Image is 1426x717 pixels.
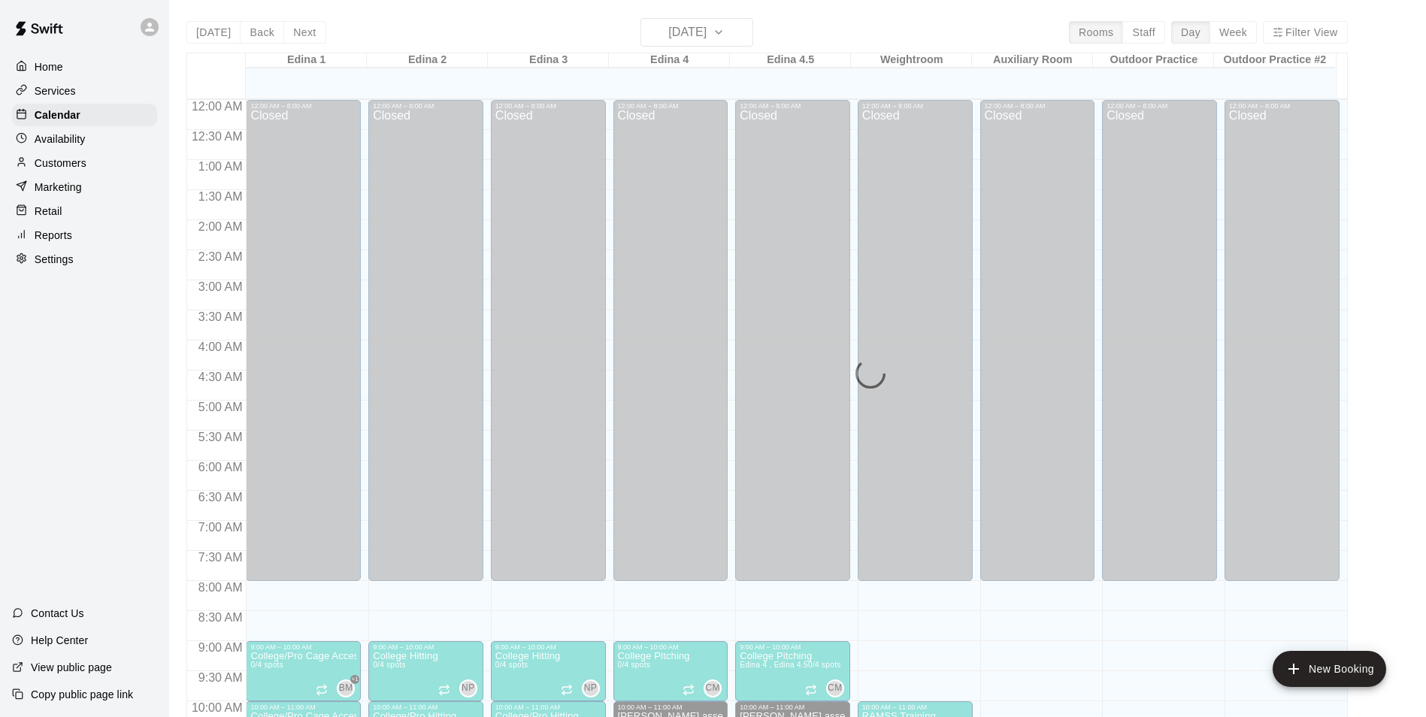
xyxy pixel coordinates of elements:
[195,641,247,654] span: 9:00 AM
[195,371,247,383] span: 4:30 AM
[343,679,355,697] span: Brett Milazzo & 1 other
[985,102,1091,110] div: 12:00 AM – 8:00 AM
[972,53,1093,68] div: Auxiliary Room
[704,679,722,697] div: Cade Marsolek
[495,643,601,651] div: 9:00 AM – 10:00 AM
[618,703,724,711] div: 10:00 AM – 11:00 AM
[337,679,355,697] div: Brett Milazzo
[195,190,247,203] span: 1:30 AM
[12,248,157,271] a: Settings
[316,684,328,696] span: Recurring event
[373,703,479,711] div: 10:00 AM – 11:00 AM
[31,687,133,702] p: Copy public page link
[12,56,157,78] a: Home
[195,250,247,263] span: 2:30 AM
[1102,100,1217,581] div: 12:00 AM – 8:00 AM: Closed
[250,703,356,711] div: 10:00 AM – 11:00 AM
[195,671,247,684] span: 9:30 AM
[195,491,247,504] span: 6:30 AM
[683,684,695,696] span: Recurring event
[862,110,968,586] div: Closed
[561,684,573,696] span: Recurring event
[195,581,247,594] span: 8:00 AM
[246,641,361,701] div: 9:00 AM – 10:00 AM: College/Pro Cage Access (Hitting)
[740,643,846,651] div: 9:00 AM – 10:00 AM
[188,130,247,143] span: 12:30 AM
[740,102,846,110] div: 12:00 AM – 8:00 AM
[495,661,528,669] span: 0/4 spots filled
[373,110,479,586] div: Closed
[195,461,247,473] span: 6:00 AM
[1093,53,1214,68] div: Outdoor Practice
[188,701,247,714] span: 10:00 AM
[735,100,850,581] div: 12:00 AM – 8:00 AM: Closed
[584,681,597,696] span: NP
[195,521,247,534] span: 7:00 AM
[1107,102,1213,110] div: 12:00 AM – 8:00 AM
[35,59,63,74] p: Home
[1107,110,1213,586] div: Closed
[195,310,247,323] span: 3:30 AM
[613,100,728,581] div: 12:00 AM – 8:00 AM: Closed
[832,679,844,697] span: Cade Marsolek
[491,641,606,701] div: 9:00 AM – 10:00 AM: College Hitting
[250,102,356,110] div: 12:00 AM – 8:00 AM
[35,252,74,267] p: Settings
[250,661,283,669] span: 0/4 spots filled
[195,280,247,293] span: 3:00 AM
[1214,53,1335,68] div: Outdoor Practice #2
[495,110,601,586] div: Closed
[851,53,972,68] div: Weightroom
[805,684,817,696] span: Recurring event
[12,152,157,174] a: Customers
[459,679,477,697] div: Nick Pinkelman
[195,611,247,624] span: 8:30 AM
[12,200,157,222] a: Retail
[465,679,477,697] span: Nick Pinkelman
[35,83,76,98] p: Services
[12,104,157,126] a: Calendar
[350,675,359,684] span: +1
[195,431,247,443] span: 5:30 AM
[491,100,606,581] div: 12:00 AM – 8:00 AM: Closed
[980,100,1095,581] div: 12:00 AM – 8:00 AM: Closed
[35,204,62,219] p: Retail
[250,643,356,651] div: 9:00 AM – 10:00 AM
[1225,100,1340,581] div: 12:00 AM – 8:00 AM: Closed
[582,679,600,697] div: Nick Pinkelman
[862,102,968,110] div: 12:00 AM – 8:00 AM
[1273,651,1386,687] button: add
[985,110,1091,586] div: Closed
[613,641,728,701] div: 9:00 AM – 10:00 AM: College Pitching
[35,228,72,243] p: Reports
[730,53,851,68] div: Edina 4.5
[488,53,609,68] div: Edina 3
[705,681,719,696] span: CM
[35,180,82,195] p: Marketing
[1229,110,1335,586] div: Closed
[373,102,479,110] div: 12:00 AM – 8:00 AM
[12,80,157,102] div: Services
[858,100,973,581] div: 12:00 AM – 8:00 AM: Closed
[12,176,157,198] div: Marketing
[826,679,844,697] div: Cade Marsolek
[195,401,247,413] span: 5:00 AM
[609,53,730,68] div: Edina 4
[368,641,483,701] div: 9:00 AM – 10:00 AM: College Hitting
[195,551,247,564] span: 7:30 AM
[373,643,479,651] div: 9:00 AM – 10:00 AM
[618,110,724,586] div: Closed
[12,128,157,150] a: Availability
[462,681,474,696] span: NP
[195,340,247,353] span: 4:00 AM
[12,224,157,247] a: Reports
[1229,102,1335,110] div: 12:00 AM – 8:00 AM
[495,102,601,110] div: 12:00 AM – 8:00 AM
